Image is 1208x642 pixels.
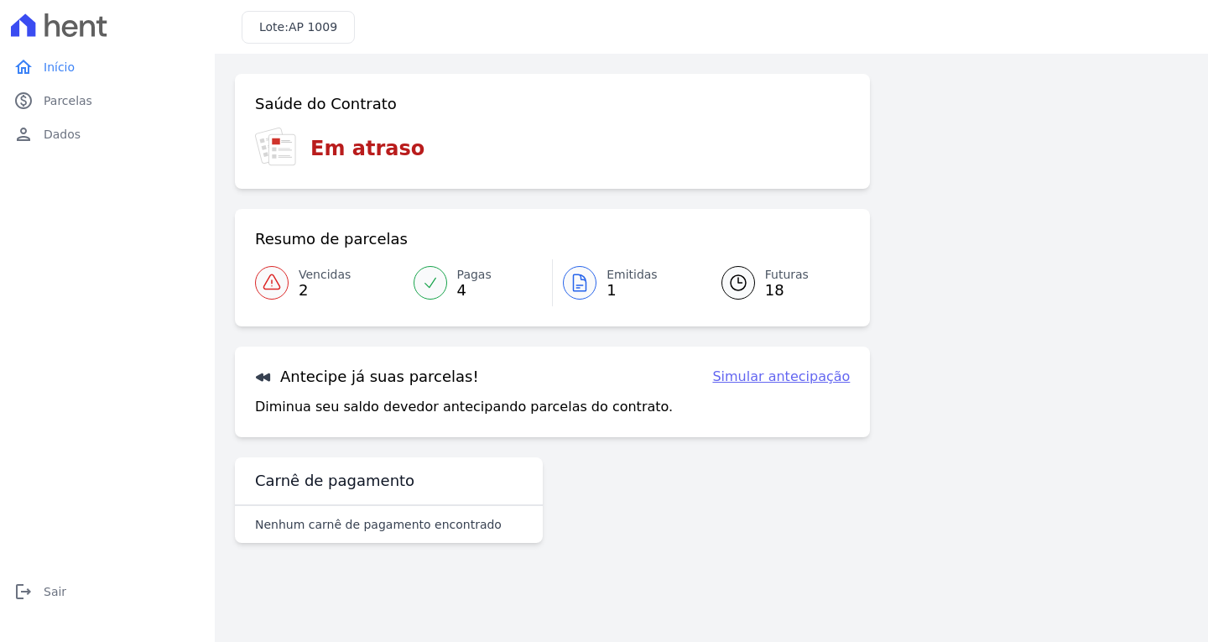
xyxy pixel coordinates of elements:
h3: Carnê de pagamento [255,471,414,491]
h3: Antecipe já suas parcelas! [255,367,479,387]
h3: Lote: [259,18,337,36]
p: Diminua seu saldo devedor antecipando parcelas do contrato. [255,397,673,417]
a: logoutSair [7,575,208,608]
span: Futuras [765,266,809,284]
span: Parcelas [44,92,92,109]
h3: Saúde do Contrato [255,94,397,114]
span: 1 [607,284,658,297]
a: Pagas 4 [404,259,553,306]
a: homeInício [7,50,208,84]
a: Vencidas 2 [255,259,404,306]
span: AP 1009 [289,20,337,34]
a: paidParcelas [7,84,208,117]
span: 4 [457,284,492,297]
h3: Resumo de parcelas [255,229,408,249]
a: personDados [7,117,208,151]
span: Emitidas [607,266,658,284]
i: person [13,124,34,144]
i: logout [13,582,34,602]
span: Sair [44,583,66,600]
i: home [13,57,34,77]
span: Pagas [457,266,492,284]
a: Futuras 18 [701,259,851,306]
h3: Em atraso [310,133,424,164]
i: paid [13,91,34,111]
span: Início [44,59,75,76]
a: Emitidas 1 [553,259,701,306]
span: 2 [299,284,351,297]
span: 18 [765,284,809,297]
span: Vencidas [299,266,351,284]
p: Nenhum carnê de pagamento encontrado [255,516,502,533]
span: Dados [44,126,81,143]
a: Simular antecipação [712,367,850,387]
